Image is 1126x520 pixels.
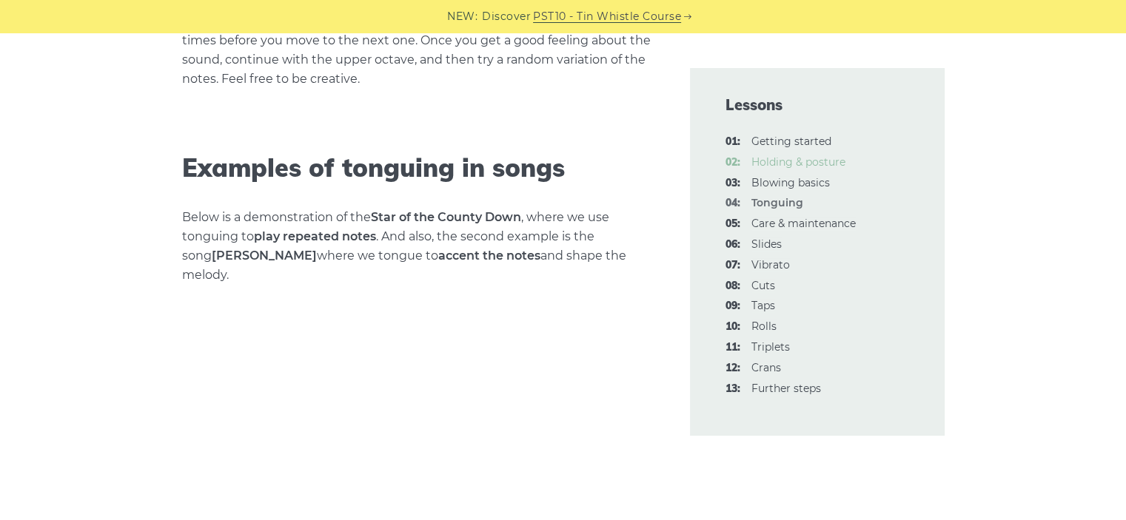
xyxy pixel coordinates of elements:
[751,258,790,271] a: 07:Vibrato
[725,95,909,115] span: Lessons
[751,217,856,230] a: 05:Care & maintenance
[751,340,790,354] a: 11:Triplets
[725,175,740,192] span: 03:
[182,208,654,285] p: Below is a demonstration of the , where we use tonguing to . And also, the second example is the ...
[725,277,740,295] span: 08:
[533,8,681,25] a: PST10 - Tin Whistle Course
[438,249,540,263] strong: accent the notes
[751,320,777,333] a: 10:Rolls
[371,210,521,224] strong: Star of the County Down
[751,382,821,395] a: 13:Further steps
[751,155,845,169] a: 02:Holding & posture
[725,215,740,233] span: 05:
[482,8,531,25] span: Discover
[725,133,740,151] span: 01:
[212,249,317,263] strong: [PERSON_NAME]
[751,237,782,251] a: 06:Slides
[254,229,376,243] strong: play repeated notes
[725,297,740,315] span: 09:
[725,359,740,377] span: 12:
[725,195,740,212] span: 04:
[725,339,740,357] span: 11:
[725,318,740,336] span: 10:
[447,8,477,25] span: NEW:
[751,196,803,209] strong: Tonguing
[751,176,830,189] a: 03:Blowing basics
[725,236,740,254] span: 06:
[751,361,781,374] a: 12:Crans
[751,299,775,312] a: 09:Taps
[725,154,740,172] span: 02:
[182,153,654,183] h2: Examples of tonguing in songs
[725,380,740,398] span: 13:
[725,257,740,274] span: 07:
[751,279,775,292] a: 08:Cuts
[751,135,831,148] a: 01:Getting started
